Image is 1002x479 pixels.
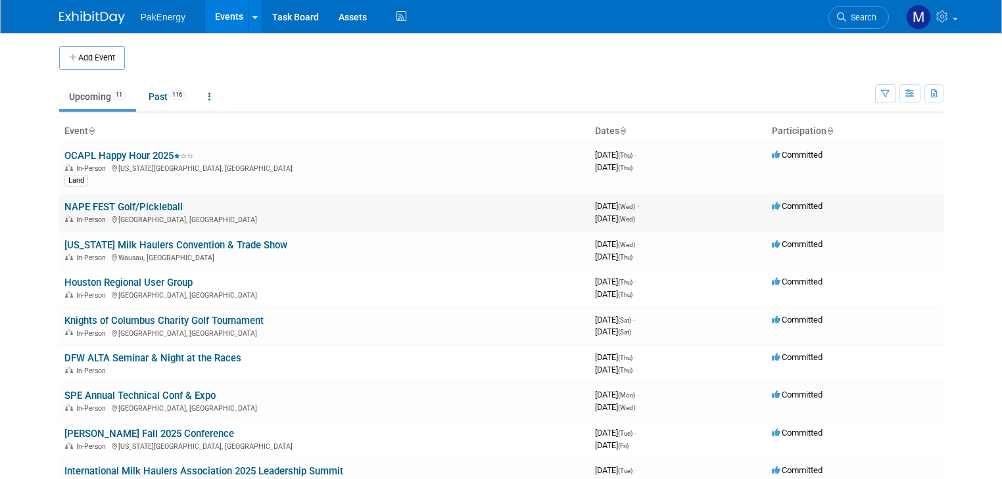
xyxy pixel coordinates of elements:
[59,46,125,70] button: Add Event
[65,291,73,298] img: In-Person Event
[618,203,635,210] span: (Wed)
[595,428,636,438] span: [DATE]
[168,90,186,100] span: 116
[595,465,636,475] span: [DATE]
[64,252,584,262] div: Wausau, [GEOGRAPHIC_DATA]
[634,277,636,286] span: -
[76,404,110,413] span: In-Person
[634,352,636,362] span: -
[65,367,73,373] img: In-Person Event
[618,241,635,248] span: (Wed)
[595,252,632,262] span: [DATE]
[64,327,584,338] div: [GEOGRAPHIC_DATA], [GEOGRAPHIC_DATA]
[64,315,264,327] a: Knights of Columbus Charity Golf Tournament
[64,214,584,224] div: [GEOGRAPHIC_DATA], [GEOGRAPHIC_DATA]
[59,120,590,143] th: Event
[76,329,110,338] span: In-Person
[637,239,639,249] span: -
[772,315,823,325] span: Committed
[64,162,584,173] div: [US_STATE][GEOGRAPHIC_DATA], [GEOGRAPHIC_DATA]
[637,201,639,211] span: -
[772,239,823,249] span: Committed
[65,329,73,336] img: In-Person Event
[65,404,73,411] img: In-Person Event
[64,239,287,251] a: [US_STATE] Milk Haulers Convention & Trade Show
[64,352,241,364] a: DFW ALTA Seminar & Night at the Races
[595,201,639,211] span: [DATE]
[595,277,636,286] span: [DATE]
[88,125,95,136] a: Sort by Event Name
[595,352,636,362] span: [DATE]
[595,365,632,375] span: [DATE]
[618,367,632,374] span: (Thu)
[637,390,639,399] span: -
[633,315,635,325] span: -
[65,254,73,260] img: In-Person Event
[618,152,632,159] span: (Thu)
[618,430,632,437] span: (Tue)
[826,125,833,136] a: Sort by Participation Type
[906,5,931,30] img: Mary Walker
[618,164,632,171] span: (Thu)
[618,467,632,474] span: (Tue)
[772,201,823,211] span: Committed
[595,239,639,249] span: [DATE]
[618,291,632,298] span: (Thu)
[772,390,823,399] span: Committed
[772,352,823,362] span: Committed
[64,428,234,440] a: [PERSON_NAME] Fall 2025 Conference
[64,465,343,477] a: International Milk Haulers Association 2025 Leadership Summit
[828,6,889,29] a: Search
[64,150,193,162] a: OCAPL Happy Hour 2025
[76,291,110,300] span: In-Person
[112,90,126,100] span: 11
[76,442,110,451] span: In-Person
[595,289,632,299] span: [DATE]
[634,428,636,438] span: -
[767,120,943,143] th: Participation
[634,150,636,160] span: -
[618,354,632,361] span: (Thu)
[76,254,110,262] span: In-Person
[595,390,639,399] span: [DATE]
[772,277,823,286] span: Committed
[64,175,88,187] div: Land
[595,214,635,223] span: [DATE]
[64,201,183,213] a: NAPE FEST Golf/Pickleball
[618,216,635,223] span: (Wed)
[590,120,767,143] th: Dates
[772,150,823,160] span: Committed
[595,440,629,450] span: [DATE]
[618,392,635,399] span: (Mon)
[65,442,73,449] img: In-Person Event
[64,289,584,300] div: [GEOGRAPHIC_DATA], [GEOGRAPHIC_DATA]
[59,11,125,24] img: ExhibitDay
[618,279,632,286] span: (Thu)
[595,402,635,412] span: [DATE]
[595,327,631,336] span: [DATE]
[618,404,635,411] span: (Wed)
[76,367,110,375] span: In-Person
[618,329,631,336] span: (Sat)
[76,216,110,224] span: In-Person
[141,12,185,22] span: PakEnergy
[65,216,73,222] img: In-Person Event
[139,84,196,109] a: Past116
[618,317,631,324] span: (Sat)
[76,164,110,173] span: In-Person
[595,150,636,160] span: [DATE]
[595,162,632,172] span: [DATE]
[64,277,193,288] a: Houston Regional User Group
[619,125,626,136] a: Sort by Start Date
[772,428,823,438] span: Committed
[65,164,73,171] img: In-Person Event
[846,12,876,22] span: Search
[772,465,823,475] span: Committed
[64,440,584,451] div: [US_STATE][GEOGRAPHIC_DATA], [GEOGRAPHIC_DATA]
[618,442,629,449] span: (Fri)
[59,84,136,109] a: Upcoming11
[634,465,636,475] span: -
[618,254,632,261] span: (Thu)
[64,390,216,401] a: SPE Annual Technical Conf & Expo
[64,402,584,413] div: [GEOGRAPHIC_DATA], [GEOGRAPHIC_DATA]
